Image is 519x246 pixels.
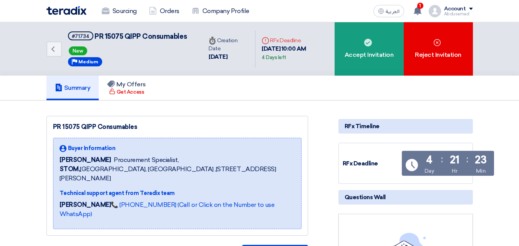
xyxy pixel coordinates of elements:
a: Summary [46,76,99,100]
div: RFx Deadline [262,36,328,45]
div: 4 [426,155,433,165]
div: RFx Deadline [343,159,400,168]
span: Buyer Information [68,144,116,152]
div: Reject Invitation [404,22,473,76]
img: profile_test.png [429,5,441,17]
div: Account [444,6,466,12]
div: Hr [452,167,457,175]
div: 23 [475,155,486,165]
div: [DATE] [209,53,249,61]
a: My Offers Get Access [99,76,154,100]
b: STOM, [60,165,80,173]
div: 4 Days left [262,54,286,61]
div: : [441,152,443,166]
h5: Summary [55,84,91,92]
div: Technical support agent from Teradix team [60,189,295,197]
span: العربية [386,9,400,14]
div: Day [424,167,434,175]
div: #71734 [72,34,90,39]
span: 1 [417,3,423,9]
span: PR 15075 QIPP Consumables [95,32,187,41]
strong: [PERSON_NAME] [60,201,111,208]
a: Orders [143,3,186,20]
div: 21 [450,155,459,165]
span: Questions Wall [345,193,386,201]
div: Get Access [109,88,144,96]
div: RFx Timeline [338,119,473,134]
a: Sourcing [96,3,143,20]
a: Company Profile [186,3,255,20]
div: Abdusamad [444,12,473,16]
a: 📞 [PHONE_NUMBER] (Call or Click on the Number to use WhatsApp) [60,201,275,218]
img: Teradix logo [46,6,86,15]
div: Min [476,167,486,175]
div: : [466,152,468,166]
span: New [69,46,87,55]
div: Creation Date [209,36,249,53]
span: [PERSON_NAME] [60,155,111,165]
button: العربية [373,5,404,17]
div: [DATE] 10:00 AM [262,45,328,62]
span: Procurement Specialist, [114,155,179,165]
div: Accept Invitation [335,22,404,76]
h5: My Offers [107,81,146,88]
span: Medium [78,59,98,64]
div: PR 15075 QIPP Consumables [53,122,302,132]
span: [GEOGRAPHIC_DATA], [GEOGRAPHIC_DATA] ,[STREET_ADDRESS][PERSON_NAME] [60,165,295,183]
h5: PR 15075 QIPP Consumables [68,31,187,41]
